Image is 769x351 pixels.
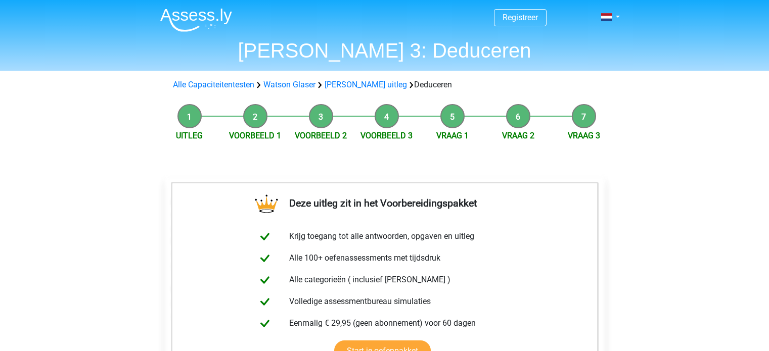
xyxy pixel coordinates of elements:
a: Registreer [503,13,538,22]
a: Voorbeeld 3 [360,131,413,140]
a: Watson Glaser [263,80,315,89]
a: Voorbeeld 1 [229,131,281,140]
a: Vraag 3 [568,131,600,140]
a: Alle Capaciteitentesten [173,80,254,89]
a: Vraag 2 [502,131,534,140]
a: Voorbeeld 2 [295,131,347,140]
a: Uitleg [176,131,203,140]
a: Vraag 1 [436,131,469,140]
h1: [PERSON_NAME] 3: Deduceren [152,38,617,63]
div: Veel websites maken gebruik van Gogolo Analytics om te meten hoeveel bezoekers de site per dag he... [165,190,604,330]
img: Assessly [160,8,232,32]
div: Deduceren [169,79,601,91]
a: [PERSON_NAME] uitleg [325,80,407,89]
